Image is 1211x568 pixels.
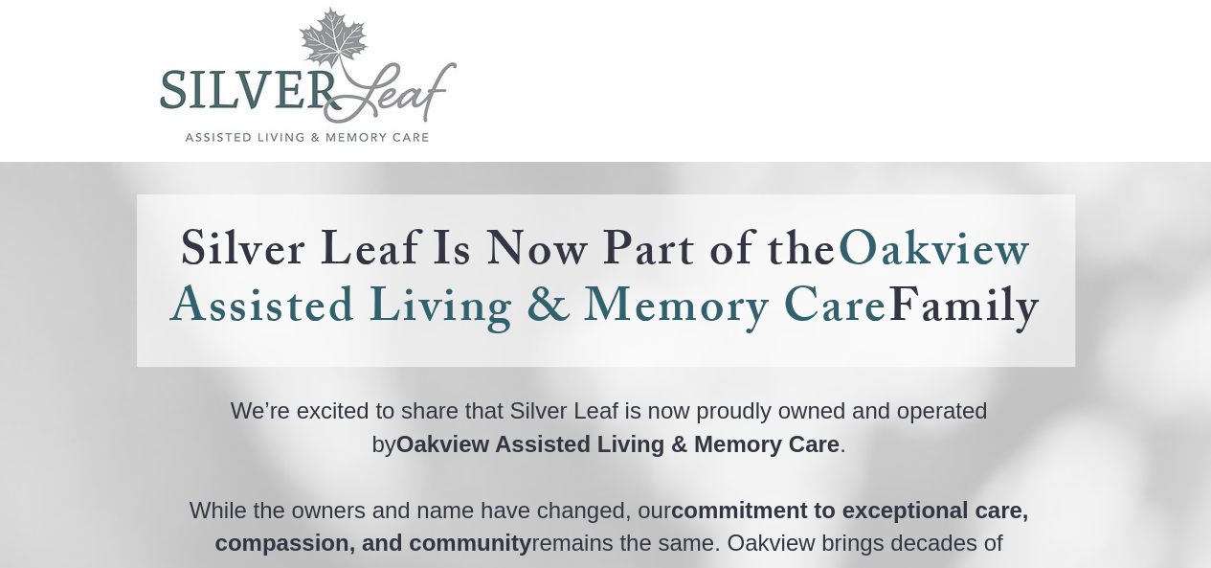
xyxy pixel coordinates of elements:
span: . [840,431,846,457]
img: SilverLeaf_Logos_FIN_edited.jpg [160,7,457,142]
span: Oakview Assisted Living & Memory Care [396,431,840,457]
a: Silver Leaf Is Now Part of theOakview Assisted Living & Memory CareFamily [170,215,1040,353]
span: While the owners and name have changed, our [190,497,671,523]
span: We’re excited to share that Silver Leaf is now proudly owned and operated by [231,398,988,457]
span: Oakview Assisted Living & Memory Care [170,215,1030,353]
